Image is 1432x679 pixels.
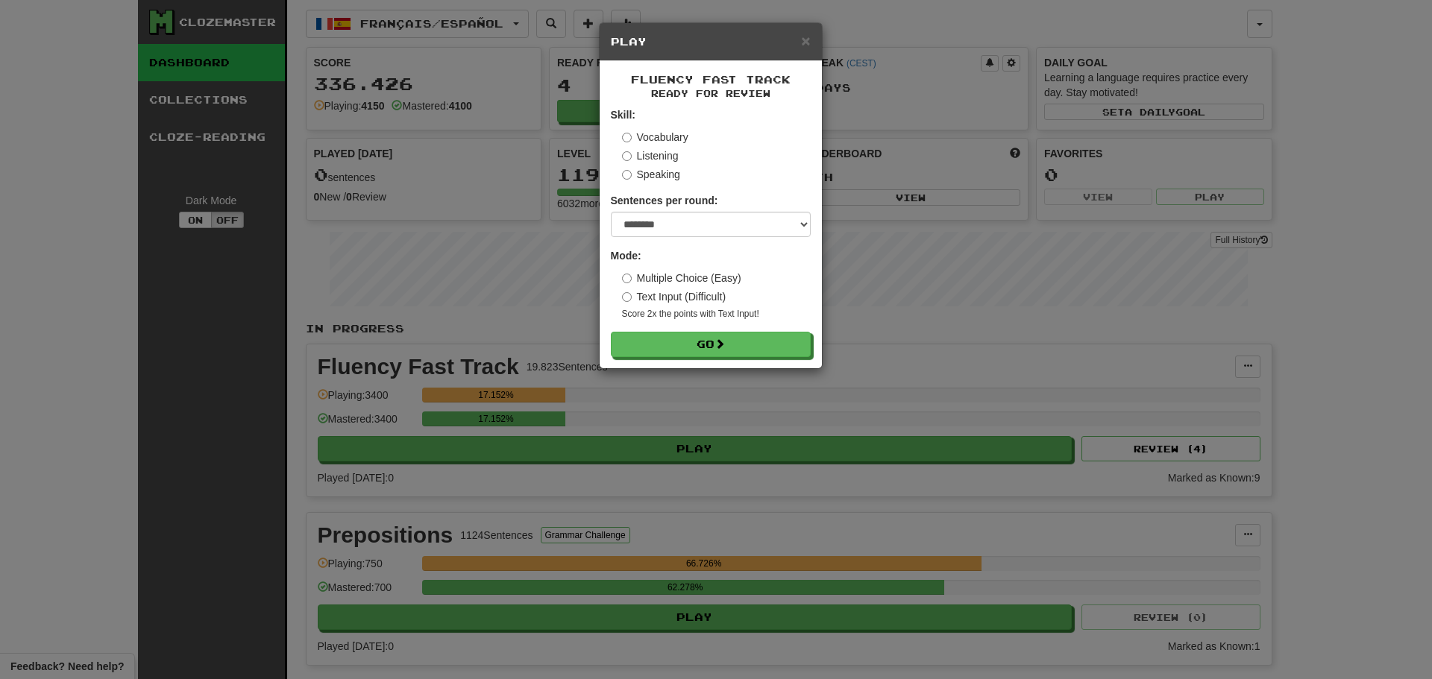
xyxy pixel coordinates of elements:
[801,33,810,48] button: Close
[611,332,811,357] button: Go
[611,109,635,121] strong: Skill:
[611,250,641,262] strong: Mode:
[622,274,632,283] input: Multiple Choice (Easy)
[622,151,632,161] input: Listening
[622,133,632,142] input: Vocabulary
[622,271,741,285] label: Multiple Choice (Easy)
[801,32,810,49] span: ×
[622,308,811,320] small: Score 2x the points with Text Input !
[622,170,632,180] input: Speaking
[622,292,632,302] input: Text Input (Difficult)
[622,289,726,304] label: Text Input (Difficult)
[611,34,811,49] h5: Play
[622,167,680,182] label: Speaking
[622,130,688,145] label: Vocabulary
[611,87,811,100] small: Ready for Review
[622,148,679,163] label: Listening
[631,73,791,86] span: Fluency Fast Track
[611,193,718,208] label: Sentences per round:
